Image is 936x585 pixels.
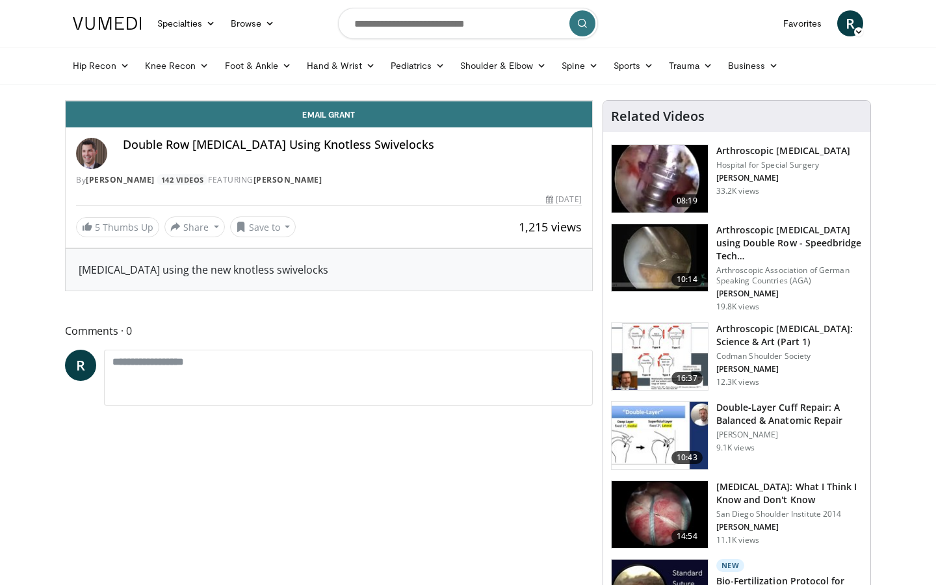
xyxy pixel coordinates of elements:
p: 11.1K views [716,535,759,545]
a: Pediatrics [383,53,452,79]
span: 5 [95,221,100,233]
button: Save to [230,216,296,237]
a: Browse [223,10,283,36]
span: 14:54 [671,530,703,543]
h3: Arthroscopic [MEDICAL_DATA] using Double Row - Speedbridge Tech… [716,224,863,263]
a: Knee Recon [137,53,217,79]
span: 16:37 [671,372,703,385]
div: [MEDICAL_DATA] using the new knotless swivelocks [79,262,579,278]
img: 83a4a6a0-2498-4462-a6c6-c2fb0fff2d55.150x105_q85_crop-smart_upscale.jpg [612,323,708,391]
a: Foot & Ankle [217,53,300,79]
a: 5 Thumbs Up [76,217,159,237]
p: San Diego Shoulder Institute 2014 [716,509,863,519]
p: Arthroscopic Association of German Speaking Countries (AGA) [716,265,863,286]
a: 08:19 Arthroscopic [MEDICAL_DATA] Hospital for Special Surgery [PERSON_NAME] 33.2K views [611,144,863,213]
a: Shoulder & Elbow [452,53,554,79]
div: By FEATURING [76,174,582,186]
a: Hand & Wrist [299,53,383,79]
a: Specialties [149,10,223,36]
p: [PERSON_NAME] [716,522,863,532]
p: 12.3K views [716,377,759,387]
span: 08:19 [671,194,703,207]
input: Search topics, interventions [338,8,598,39]
a: Sports [606,53,662,79]
a: Trauma [661,53,720,79]
p: New [716,559,745,572]
span: Comments 0 [65,322,593,339]
a: 142 Videos [157,174,208,185]
p: 9.1K views [716,443,755,453]
img: 999c10bc-1a9b-426e-99ce-0935dabc49a0.150x105_q85_crop-smart_upscale.jpg [612,481,708,549]
span: 1,215 views [519,219,582,235]
p: Codman Shoulder Society [716,351,863,361]
p: Hospital for Special Surgery [716,160,851,170]
p: [PERSON_NAME] [716,364,863,374]
div: [DATE] [546,194,581,205]
button: Share [164,216,225,237]
a: 14:54 [MEDICAL_DATA]: What I Think I Know and Don't Know San Diego Shoulder Institute 2014 [PERSO... [611,480,863,549]
a: Email Grant [66,101,592,127]
p: 33.2K views [716,186,759,196]
a: Business [720,53,786,79]
h3: Double-Layer Cuff Repair: A Balanced & Anatomic Repair [716,401,863,427]
img: VuMedi Logo [73,17,142,30]
img: 289923_0003_1.png.150x105_q85_crop-smart_upscale.jpg [612,224,708,292]
p: [PERSON_NAME] [716,289,863,299]
h3: [MEDICAL_DATA]: What I Think I Know and Don't Know [716,480,863,506]
img: 8f65fb1a-ecd2-4f18-addc-e9d42cd0a40b.150x105_q85_crop-smart_upscale.jpg [612,402,708,469]
img: 10051_3.png.150x105_q85_crop-smart_upscale.jpg [612,145,708,213]
img: Avatar [76,138,107,169]
a: R [65,350,96,381]
span: 10:43 [671,451,703,464]
a: Hip Recon [65,53,137,79]
a: R [837,10,863,36]
p: [PERSON_NAME] [716,173,851,183]
a: 16:37 Arthroscopic [MEDICAL_DATA]: Science & Art (Part 1) Codman Shoulder Society [PERSON_NAME] 1... [611,322,863,391]
a: Spine [554,53,605,79]
h3: Arthroscopic [MEDICAL_DATA] [716,144,851,157]
p: [PERSON_NAME] [716,430,863,440]
a: 10:14 Arthroscopic [MEDICAL_DATA] using Double Row - Speedbridge Tech… Arthroscopic Association o... [611,224,863,312]
h3: Arthroscopic [MEDICAL_DATA]: Science & Art (Part 1) [716,322,863,348]
span: 10:14 [671,273,703,286]
h4: Related Videos [611,109,705,124]
a: [PERSON_NAME] [253,174,322,185]
a: [PERSON_NAME] [86,174,155,185]
p: 19.8K views [716,302,759,312]
a: 10:43 Double-Layer Cuff Repair: A Balanced & Anatomic Repair [PERSON_NAME] 9.1K views [611,401,863,470]
a: Favorites [775,10,829,36]
h4: Double Row [MEDICAL_DATA] Using Knotless Swivelocks [123,138,582,152]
